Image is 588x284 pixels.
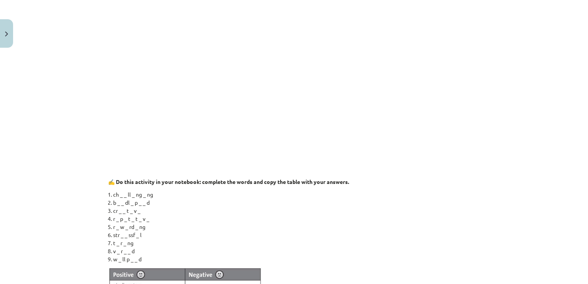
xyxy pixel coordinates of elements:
li: w _ ll p _ _ d [113,255,480,263]
li: v _ r _ _ d [113,247,480,255]
li: r _ p _ t _ t _ v _ [113,215,480,223]
li: str _ _ ssf _ l [113,231,480,239]
li: b _ _ dl _ p _ _ d [113,199,480,207]
li: r _ w _ rd _ ng [113,223,480,231]
li: cr _ _ t _ v _ [113,207,480,215]
img: icon-close-lesson-0947bae3869378f0d4975bcd49f059093ad1ed9edebbc8119c70593378902aed.svg [5,32,8,37]
li: ch _ _ ll _ ng _ ng [113,190,480,199]
li: t _ r _ ng [113,239,480,247]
